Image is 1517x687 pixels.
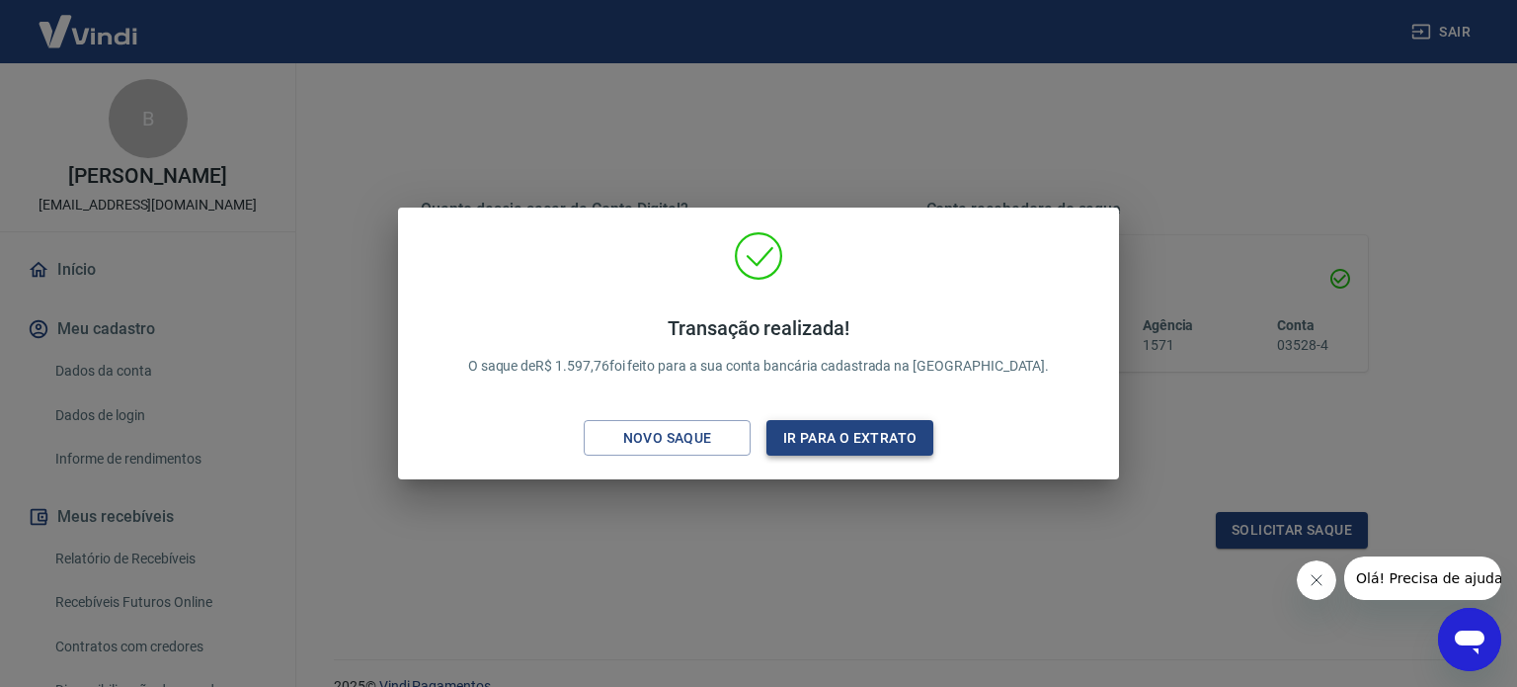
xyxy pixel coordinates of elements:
iframe: Botão para abrir a janela de mensagens [1438,608,1501,671]
span: Olá! Precisa de ajuda? [12,14,166,30]
iframe: Mensagem da empresa [1344,557,1501,600]
p: O saque de R$ 1.597,76 foi feito para a sua conta bancária cadastrada na [GEOGRAPHIC_DATA]. [468,316,1050,377]
div: Novo saque [599,426,736,451]
iframe: Fechar mensagem [1297,560,1336,600]
button: Ir para o extrato [766,420,933,457]
button: Novo saque [584,420,751,457]
h4: Transação realizada! [468,316,1050,340]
